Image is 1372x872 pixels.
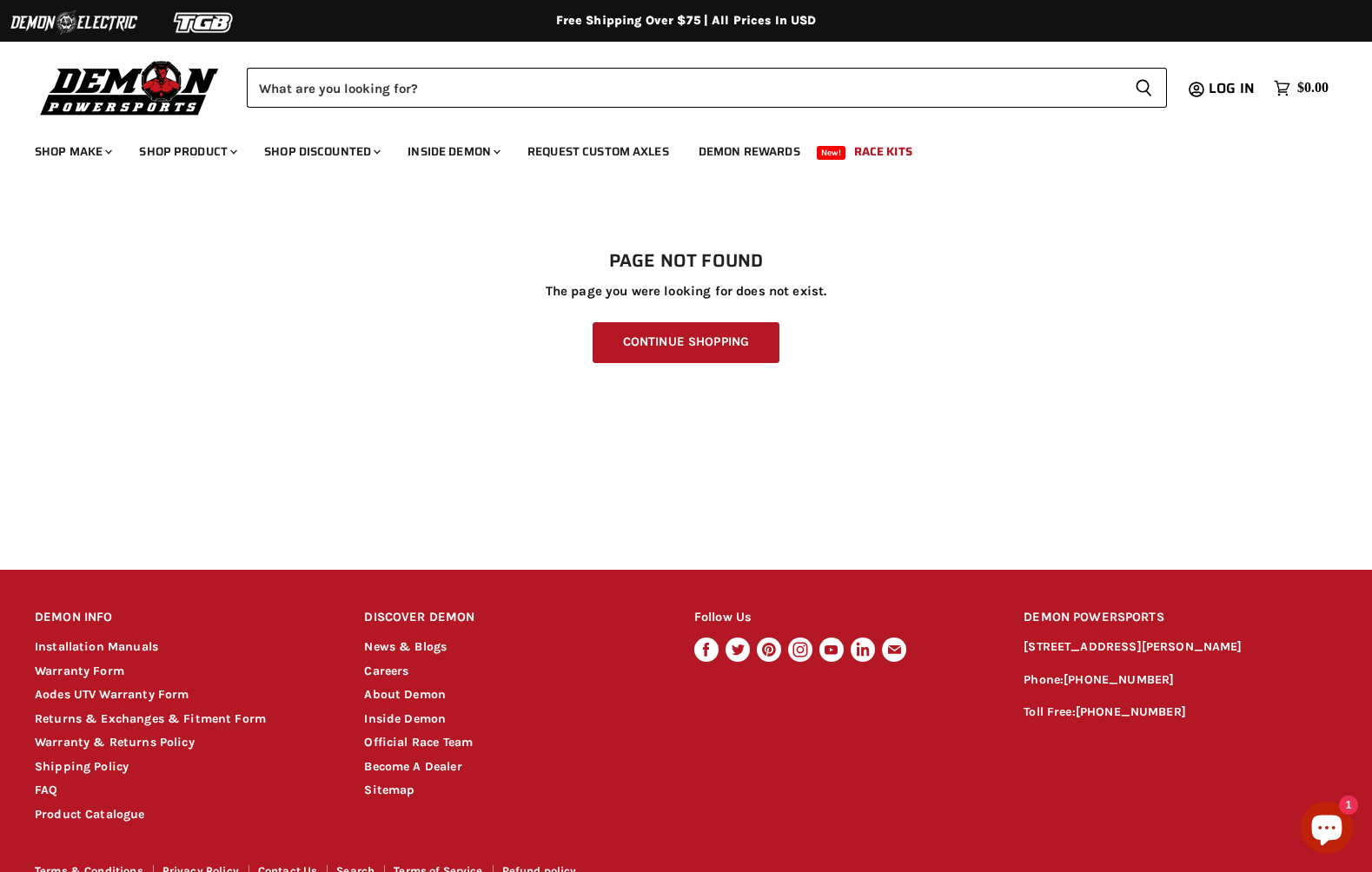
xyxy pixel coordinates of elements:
[1064,672,1174,687] a: [PHONE_NUMBER]
[394,134,511,169] a: Inside Demon
[841,134,925,169] a: Race Kits
[364,598,661,638] h2: DISCOVER DEMON
[35,711,266,726] a: Returns & Exchanges & Fitment Form
[1209,77,1255,99] span: Log in
[1024,598,1337,638] h2: DEMON POWERSPORTS
[35,639,158,654] a: Installation Manuals
[817,146,846,160] span: New!
[1076,704,1186,719] a: [PHONE_NUMBER]
[35,251,1337,272] h1: Page not found
[126,134,248,169] a: Shop Product
[686,134,813,169] a: Demon Rewards
[1024,703,1337,723] p: Toll Free:
[251,134,391,169] a: Shop Discounted
[694,598,991,638] h2: Follow Us
[22,127,1324,169] ul: Main menu
[1297,80,1329,96] span: $0.00
[35,783,57,797] a: FAQ
[514,134,682,169] a: Request Custom Axles
[364,664,408,678] a: Careers
[364,759,461,774] a: Become A Dealer
[364,639,447,654] a: News & Blogs
[35,56,225,118] img: Demon Powersports
[35,807,145,822] a: Product Catalogue
[1265,76,1337,101] a: $0.00
[35,598,332,638] h2: DEMON INFO
[1201,81,1265,96] a: Log in
[139,6,269,39] img: TGB Logo 2
[35,759,129,774] a: Shipping Policy
[35,735,195,750] a: Warranty & Returns Policy
[1024,671,1337,690] p: Phone:
[35,284,1337,299] p: The page you were looking for does not exist.
[35,687,189,702] a: Aodes UTV Warranty Form
[247,68,1167,108] form: Product
[22,134,123,169] a: Shop Make
[1121,68,1167,108] button: Search
[1296,802,1358,858] inbox-online-store-chat: Shopify online store chat
[593,322,779,363] a: Continue Shopping
[364,687,446,702] a: About Demon
[364,735,473,750] a: Official Race Team
[364,783,414,797] a: Sitemap
[247,68,1121,108] input: Search
[1024,637,1337,657] p: [STREET_ADDRESS][PERSON_NAME]
[364,711,446,726] a: Inside Demon
[9,6,139,39] img: Demon Electric Logo 2
[35,664,124,678] a: Warranty Form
